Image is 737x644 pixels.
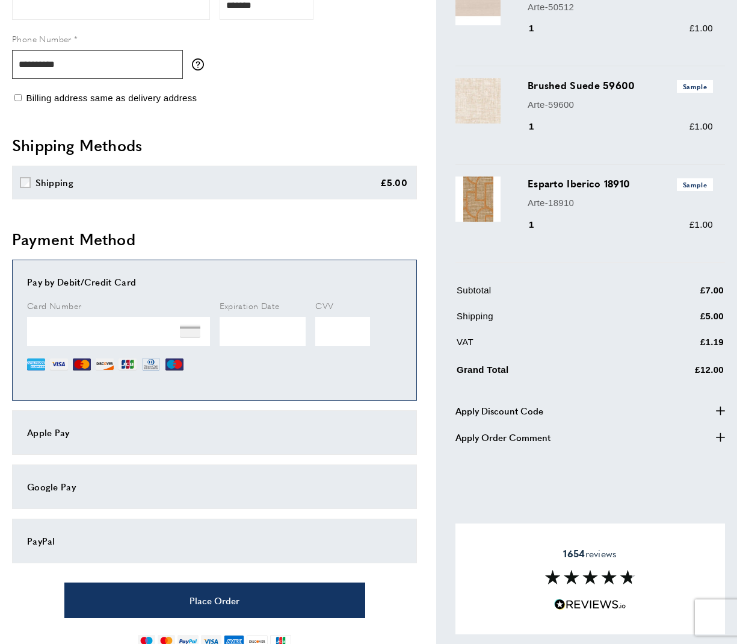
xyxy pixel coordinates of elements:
img: VI.webp [50,355,68,374]
strong: 1654 [563,546,585,560]
td: £5.00 [629,309,724,333]
input: Billing address same as delivery address [14,94,22,101]
iframe: Secure Credit Card Frame - Expiration Date [220,317,306,346]
span: Phone Number [12,33,72,45]
td: VAT [457,335,628,358]
img: DN.webp [141,355,161,374]
div: 1 [528,21,551,36]
td: £1.19 [629,335,724,358]
span: £1.00 [689,219,713,230]
button: Place Order [64,583,365,618]
img: MI.webp [165,355,183,374]
span: reviews [563,548,617,560]
td: £12.00 [629,361,724,387]
td: Shipping [457,309,628,333]
div: 1 [528,217,551,232]
td: Grand Total [457,361,628,387]
span: Expiration Date [220,299,280,311]
span: Sample [677,178,713,191]
span: Apply Discount Code [455,404,543,418]
img: Reviews section [545,570,635,584]
div: 1 [528,119,551,134]
span: £1.00 [689,121,713,131]
p: Arte-18910 [528,196,713,210]
h2: Payment Method [12,228,417,250]
div: Shipping [35,175,73,190]
iframe: Secure Credit Card Frame - CVV [315,317,370,346]
span: Billing address same as delivery address [26,93,197,103]
span: Apply Order Comment [455,430,550,445]
p: Arte-59600 [528,98,713,112]
img: MC.webp [73,355,91,374]
img: AE.webp [27,355,45,374]
img: Brushed Suede 59600 [455,78,501,123]
button: More information [192,58,210,70]
span: Sample [677,80,713,93]
img: Reviews.io 5 stars [554,599,626,610]
img: NONE.png [180,321,200,342]
h3: Brushed Suede 59600 [528,78,713,93]
div: Google Pay [27,480,402,494]
h3: Esparto Iberico 18910 [528,177,713,191]
img: Esparto Iberico 18910 [455,177,501,222]
div: PayPal [27,534,402,548]
img: DI.webp [96,355,114,374]
span: Card Number [27,299,81,311]
div: Pay by Debit/Credit Card [27,275,402,289]
td: Subtotal [457,283,628,307]
h2: Shipping Methods [12,134,417,156]
span: £1.00 [689,23,713,33]
span: CVV [315,299,333,311]
div: £5.00 [380,175,408,190]
div: Apple Pay [27,425,402,440]
td: £7.00 [629,283,724,307]
iframe: Secure Credit Card Frame - Credit Card Number [27,317,210,346]
img: JCB.webp [119,355,137,374]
